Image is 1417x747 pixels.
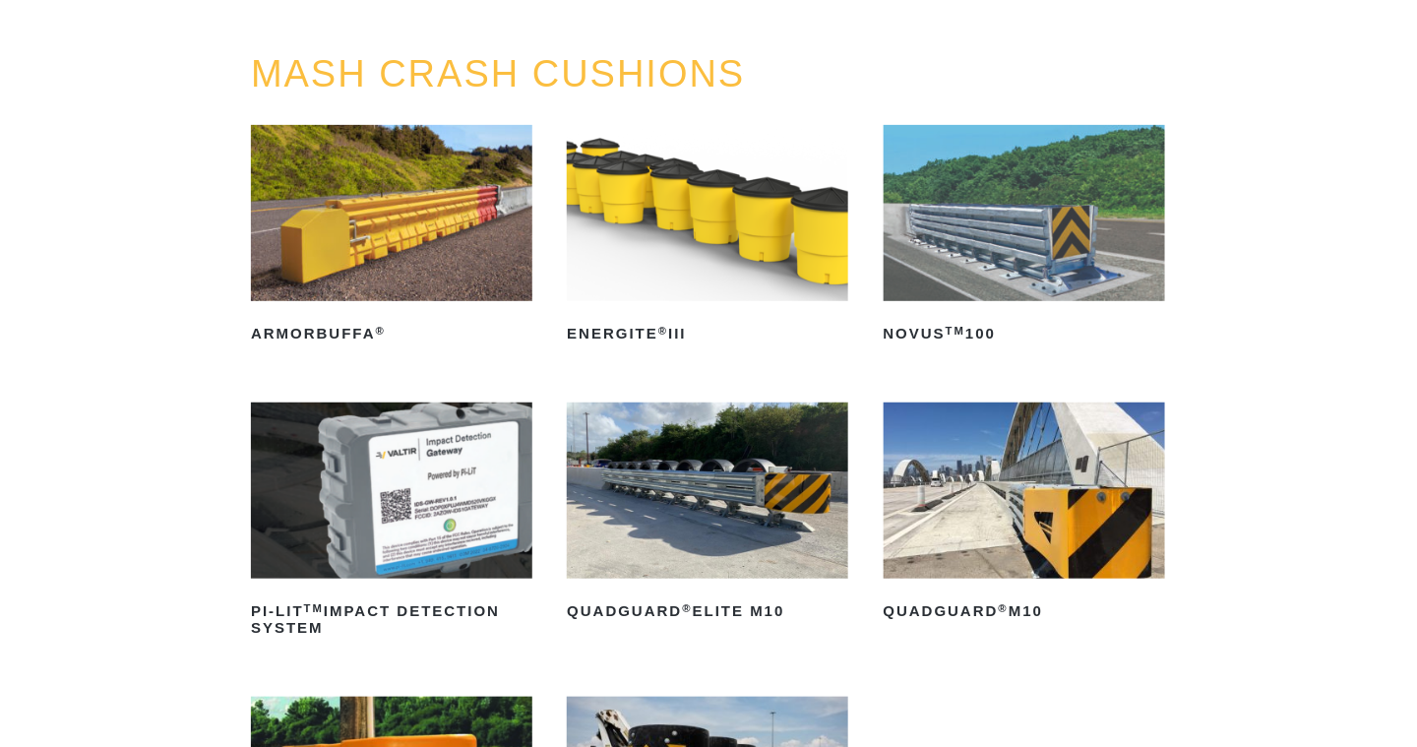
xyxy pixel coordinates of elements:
[251,596,532,644] h2: PI-LIT Impact Detection System
[658,325,668,337] sup: ®
[251,53,746,94] a: MASH CRASH CUSHIONS
[884,125,1165,349] a: NOVUSTM100
[682,602,692,614] sup: ®
[884,596,1165,628] h2: QuadGuard M10
[946,325,965,337] sup: TM
[884,319,1165,350] h2: NOVUS 100
[251,319,532,350] h2: ArmorBuffa
[884,403,1165,627] a: QuadGuard®M10
[251,125,532,349] a: ArmorBuffa®
[999,602,1009,614] sup: ®
[567,403,848,627] a: QuadGuard®Elite M10
[376,325,386,337] sup: ®
[567,125,848,349] a: ENERGITE®III
[251,403,532,644] a: PI-LITTMImpact Detection System
[567,319,848,350] h2: ENERGITE III
[304,602,324,614] sup: TM
[567,596,848,628] h2: QuadGuard Elite M10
